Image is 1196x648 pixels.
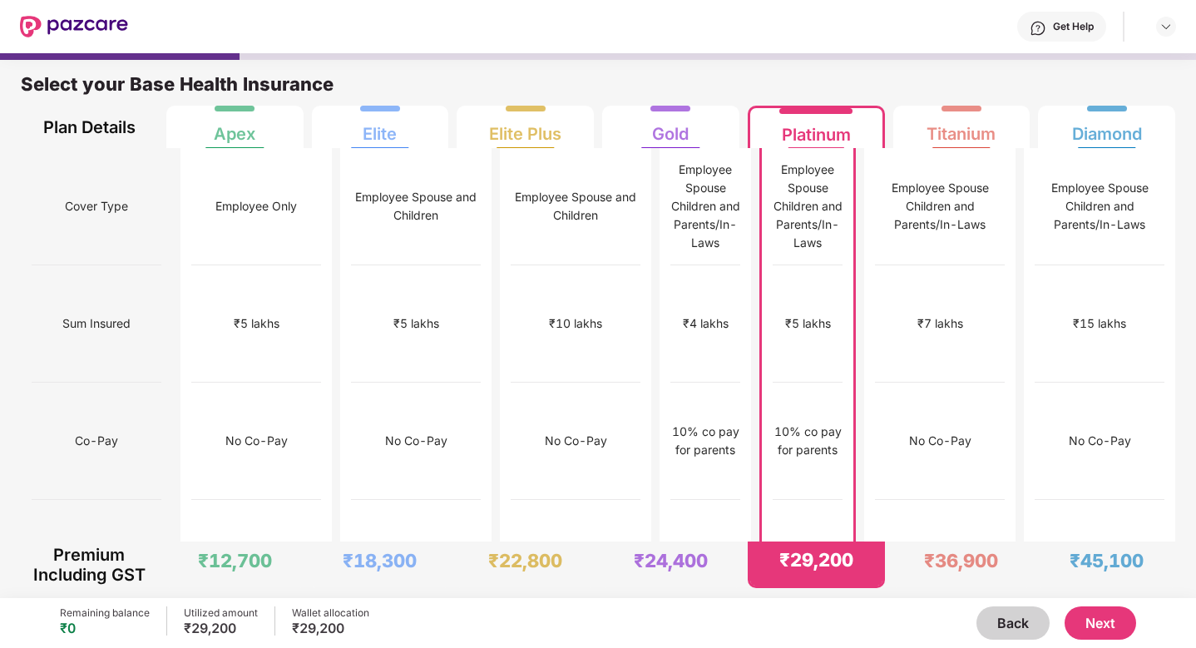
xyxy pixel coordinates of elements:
[785,314,831,333] div: ₹5 lakhs
[60,620,150,636] div: ₹0
[1070,549,1144,572] div: ₹45,100
[545,432,607,450] div: No Co-Pay
[65,190,128,222] span: Cover Type
[32,542,147,588] div: Premium Including GST
[32,106,147,148] div: Plan Details
[1073,314,1126,333] div: ₹15 lakhs
[773,161,843,252] div: Employee Spouse Children and Parents/In-Laws
[488,549,562,572] div: ₹22,800
[652,111,689,144] div: Gold
[393,314,439,333] div: ₹5 lakhs
[75,425,118,457] span: Co-Pay
[1035,179,1164,234] div: Employee Spouse Children and Parents/In-Laws
[1065,606,1136,640] button: Next
[489,111,561,144] div: Elite Plus
[1072,111,1142,144] div: Diamond
[292,606,369,620] div: Wallet allocation
[782,111,851,145] div: Platinum
[917,314,963,333] div: ₹7 lakhs
[909,432,971,450] div: No Co-Pay
[1053,20,1094,33] div: Get Help
[924,549,998,572] div: ₹36,900
[62,308,131,339] span: Sum Insured
[683,314,729,333] div: ₹4 lakhs
[385,432,447,450] div: No Co-Pay
[875,179,1005,234] div: Employee Spouse Children and Parents/In-Laws
[21,72,1175,106] div: Select your Base Health Insurance
[549,314,602,333] div: ₹10 lakhs
[511,188,640,225] div: Employee Spouse and Children
[225,432,288,450] div: No Co-Pay
[184,620,258,636] div: ₹29,200
[1030,20,1046,37] img: svg+xml;base64,PHN2ZyBpZD0iSGVscC0zMngzMiIgeG1sbnM9Imh0dHA6Ly93d3cudzMub3JnLzIwMDAvc3ZnIiB3aWR0aD...
[234,314,279,333] div: ₹5 lakhs
[351,188,481,225] div: Employee Spouse and Children
[198,549,272,572] div: ₹12,700
[60,606,150,620] div: Remaining balance
[634,549,708,572] div: ₹24,400
[363,111,397,144] div: Elite
[670,161,740,252] div: Employee Spouse Children and Parents/In-Laws
[927,111,996,144] div: Titanium
[215,197,297,215] div: Employee Only
[214,111,255,144] div: Apex
[779,548,853,571] div: ₹29,200
[1159,20,1173,33] img: svg+xml;base64,PHN2ZyBpZD0iRHJvcGRvd24tMzJ4MzIiIHhtbG5zPSJodHRwOi8vd3d3LnczLm9yZy8yMDAwL3N2ZyIgd2...
[773,423,843,459] div: 10% co pay for parents
[343,549,417,572] div: ₹18,300
[184,606,258,620] div: Utilized amount
[20,16,128,37] img: New Pazcare Logo
[976,606,1050,640] button: Back
[292,620,369,636] div: ₹29,200
[1069,432,1131,450] div: No Co-Pay
[670,423,740,459] div: 10% co pay for parents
